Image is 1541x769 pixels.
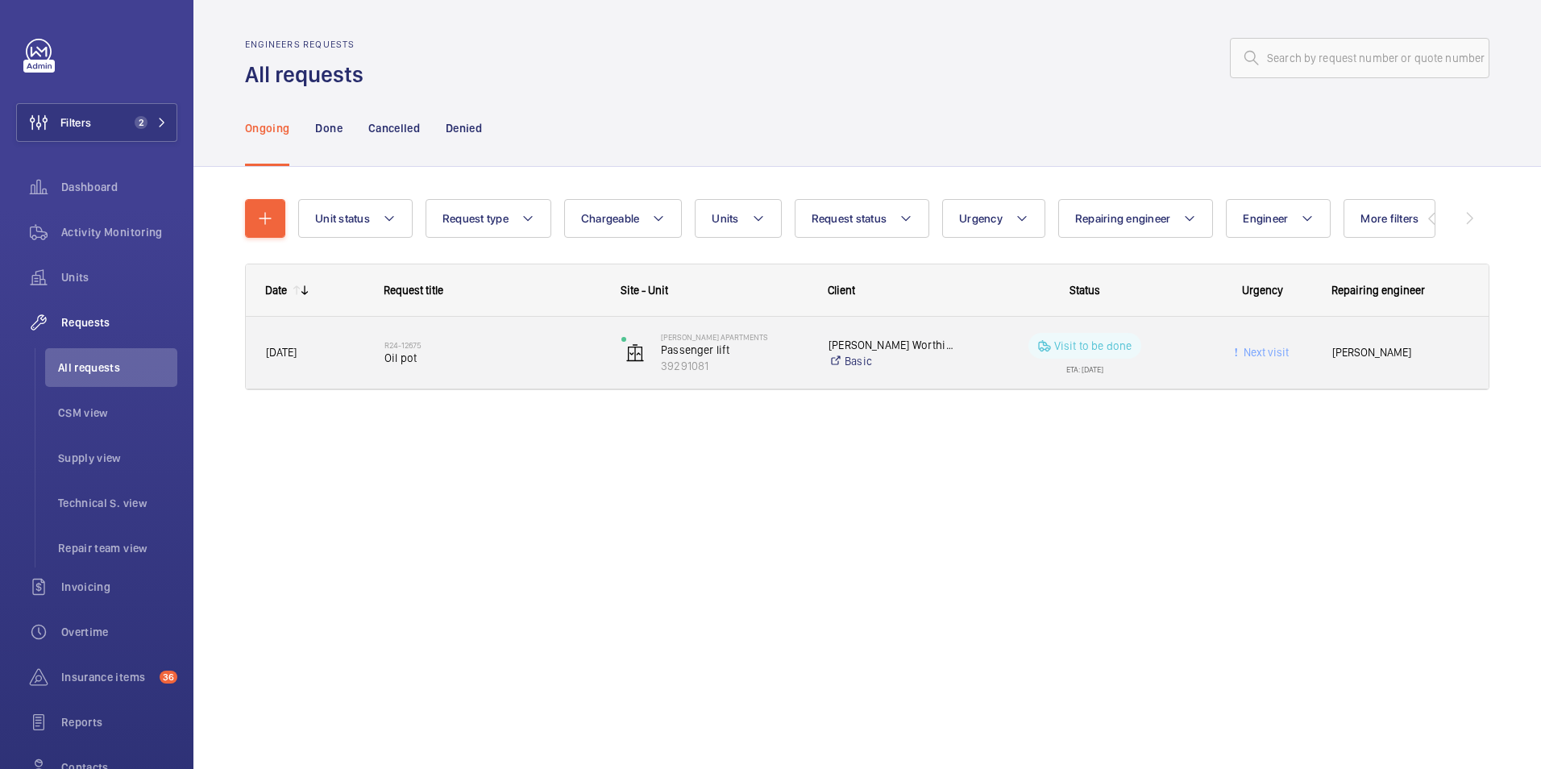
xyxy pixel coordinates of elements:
button: Filters2 [16,103,177,142]
span: Site - Unit [621,284,668,297]
span: Technical S. view [58,495,177,511]
a: Basic [829,353,956,369]
span: Requests [61,314,177,330]
p: Denied [446,120,482,136]
span: Units [61,269,177,285]
span: Request type [442,212,509,225]
p: Cancelled [368,120,420,136]
span: Repairing engineer [1075,212,1171,225]
span: Engineer [1243,212,1288,225]
span: Status [1070,284,1100,297]
span: Filters [60,114,91,131]
button: Units [695,199,781,238]
h2: Engineers requests [245,39,373,50]
button: More filters [1344,199,1435,238]
div: Date [265,284,287,297]
p: [PERSON_NAME] Worthing Limited [829,337,956,353]
button: Engineer [1226,199,1331,238]
p: Done [315,120,342,136]
span: All requests [58,360,177,376]
span: More filters [1360,212,1418,225]
span: Overtime [61,624,177,640]
span: Unit status [315,212,370,225]
div: ETA: [DATE] [1066,359,1103,373]
span: [DATE] [266,346,297,359]
span: Dashboard [61,179,177,195]
h2: R24-12675 [384,340,600,350]
span: 36 [160,671,177,684]
span: Chargeable [581,212,640,225]
input: Search by request number or quote number [1230,38,1489,78]
span: Units [712,212,738,225]
p: Visit to be done [1054,338,1132,354]
span: Supply view [58,450,177,466]
span: Reports [61,714,177,730]
p: Ongoing [245,120,289,136]
img: elevator.svg [625,343,645,363]
p: Passenger lift [661,342,808,358]
span: Repair team view [58,540,177,556]
h1: All requests [245,60,373,89]
p: [PERSON_NAME] Apartments [661,332,808,342]
button: Repairing engineer [1058,199,1214,238]
p: 39291081 [661,358,808,374]
span: Request title [384,284,443,297]
span: Insurance items [61,669,153,685]
button: Unit status [298,199,413,238]
span: Request status [812,212,887,225]
button: Chargeable [564,199,683,238]
span: Urgency [1242,284,1283,297]
span: [PERSON_NAME] [1332,343,1468,362]
span: Next visit [1240,346,1289,359]
span: Client [828,284,855,297]
span: Urgency [959,212,1003,225]
span: Invoicing [61,579,177,595]
span: 2 [135,116,147,129]
span: Oil pot [384,350,600,366]
button: Request type [426,199,551,238]
button: Request status [795,199,930,238]
button: Urgency [942,199,1045,238]
span: Repairing engineer [1331,284,1425,297]
span: Activity Monitoring [61,224,177,240]
span: CSM view [58,405,177,421]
